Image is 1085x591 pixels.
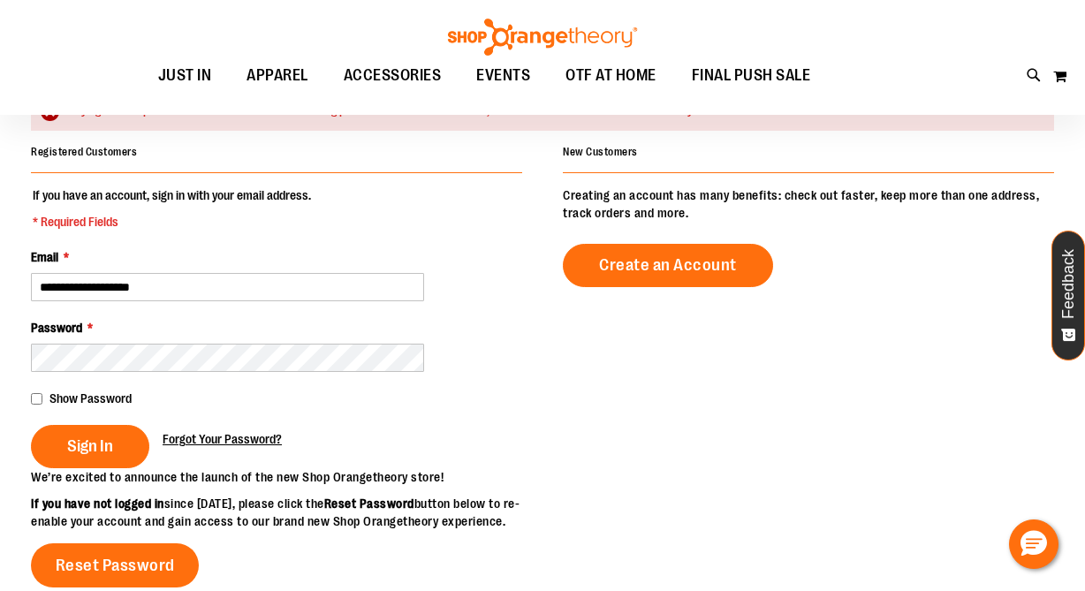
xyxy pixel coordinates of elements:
span: FINAL PUSH SALE [692,56,811,95]
p: We’re excited to announce the launch of the new Shop Orangetheory store! [31,468,542,486]
strong: New Customers [563,146,638,158]
a: Reset Password [31,543,199,587]
a: JUST IN [140,56,230,96]
button: Hello, have a question? Let’s chat. [1009,519,1058,569]
strong: If you have not logged in [31,496,164,511]
a: Forgot Your Password? [163,430,282,448]
span: EVENTS [476,56,530,95]
button: Sign In [31,425,149,468]
span: OTF AT HOME [565,56,656,95]
a: Create an Account [563,244,773,287]
strong: Registered Customers [31,146,137,158]
span: * Required Fields [33,213,311,231]
span: Show Password [49,391,132,405]
span: Sign In [67,436,113,456]
a: APPAREL [229,56,326,96]
button: Feedback - Show survey [1051,231,1085,360]
span: JUST IN [158,56,212,95]
span: Reset Password [56,556,175,575]
span: Forgot Your Password? [163,432,282,446]
legend: If you have an account, sign in with your email address. [31,186,313,231]
a: OTF AT HOME [548,56,674,96]
span: APPAREL [247,56,308,95]
span: Create an Account [599,255,737,275]
span: Feedback [1060,249,1077,319]
img: Shop Orangetheory [445,19,640,56]
span: ACCESSORIES [344,56,442,95]
span: Password [31,321,82,335]
a: ACCESSORIES [326,56,459,96]
p: Creating an account has many benefits: check out faster, keep more than one address, track orders... [563,186,1054,222]
a: EVENTS [459,56,548,96]
p: since [DATE], please click the button below to re-enable your account and gain access to our bran... [31,495,542,530]
strong: Reset Password [324,496,414,511]
a: FINAL PUSH SALE [674,56,829,96]
span: Email [31,250,58,264]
